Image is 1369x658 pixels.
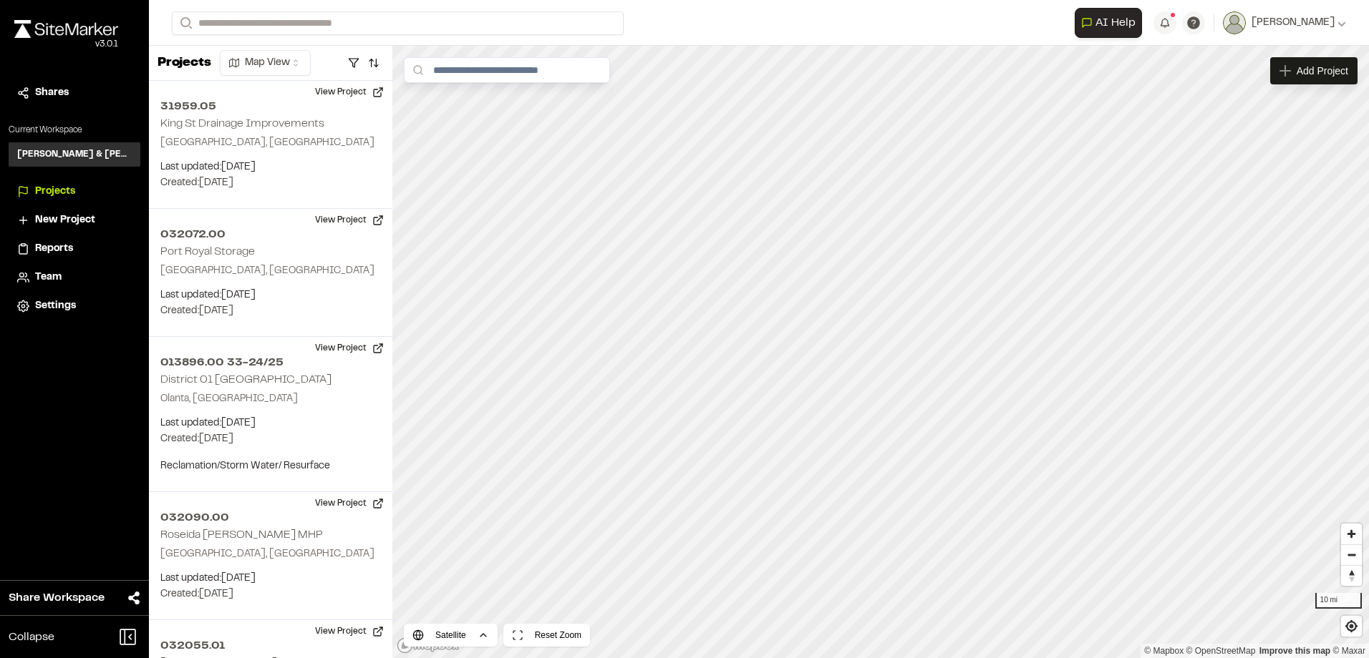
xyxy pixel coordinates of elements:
[1332,646,1365,656] a: Maxar
[1144,646,1184,656] a: Mapbox
[14,38,118,51] div: Oh geez...please don't...
[14,20,118,38] img: rebrand.png
[35,184,75,200] span: Projects
[503,624,590,647] button: Reset Zoom
[160,247,255,257] h2: Port Royal Storage
[1297,64,1348,78] span: Add Project
[1341,524,1362,544] button: Zoom in
[1223,11,1346,34] button: [PERSON_NAME]
[17,85,132,101] a: Shares
[160,586,381,602] p: Created: [DATE]
[306,337,392,360] button: View Project
[1259,646,1330,656] a: Map feedback
[160,375,332,385] h2: District 01 [GEOGRAPHIC_DATA]
[17,212,132,228] a: New Project
[35,270,62,285] span: Team
[160,263,381,279] p: [GEOGRAPHIC_DATA], [GEOGRAPHIC_DATA]
[1252,15,1335,31] span: [PERSON_NAME]
[160,416,381,431] p: Last updated: [DATE]
[1315,593,1362,609] div: 10 mi
[160,288,381,303] p: Last updated: [DATE]
[1341,565,1362,586] button: Reset bearing to north
[35,212,95,228] span: New Project
[160,119,324,129] h2: King St Drainage Improvements
[306,492,392,515] button: View Project
[1341,544,1362,565] button: Zoom out
[1095,14,1136,31] span: AI Help
[306,209,392,232] button: View Project
[158,54,211,73] p: Projects
[17,241,132,257] a: Reports
[160,530,323,540] h2: Roseida [PERSON_NAME] MHP
[1341,566,1362,586] span: Reset bearing to north
[1186,646,1256,656] a: OpenStreetMap
[35,298,76,314] span: Settings
[392,46,1369,658] canvas: Map
[17,298,132,314] a: Settings
[17,270,132,285] a: Team
[306,620,392,643] button: View Project
[160,354,381,371] h2: 013896.00 33-24/25
[160,226,381,243] h2: 032072.00
[1075,8,1142,38] button: Open AI Assistant
[160,135,381,151] p: [GEOGRAPHIC_DATA], [GEOGRAPHIC_DATA]
[1223,11,1246,34] img: User
[160,546,381,562] p: [GEOGRAPHIC_DATA], [GEOGRAPHIC_DATA]
[160,391,381,407] p: Olanta, [GEOGRAPHIC_DATA]
[160,431,381,447] p: Created: [DATE]
[9,124,140,137] p: Current Workspace
[160,509,381,526] h2: 032090.00
[172,11,198,35] button: Search
[9,589,105,607] span: Share Workspace
[160,571,381,586] p: Last updated: [DATE]
[17,148,132,161] h3: [PERSON_NAME] & [PERSON_NAME] Inc.
[160,98,381,115] h2: 31959.05
[1075,8,1148,38] div: Open AI Assistant
[306,81,392,104] button: View Project
[160,303,381,319] p: Created: [DATE]
[404,624,498,647] button: Satellite
[160,637,381,654] h2: 032055.01
[17,184,132,200] a: Projects
[397,637,460,654] a: Mapbox logo
[160,458,381,474] p: Reclamation/Storm Water/ Resurface
[35,241,73,257] span: Reports
[160,175,381,191] p: Created: [DATE]
[160,159,381,175] p: Last updated: [DATE]
[1341,616,1362,637] button: Find my location
[35,85,69,101] span: Shares
[9,629,54,646] span: Collapse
